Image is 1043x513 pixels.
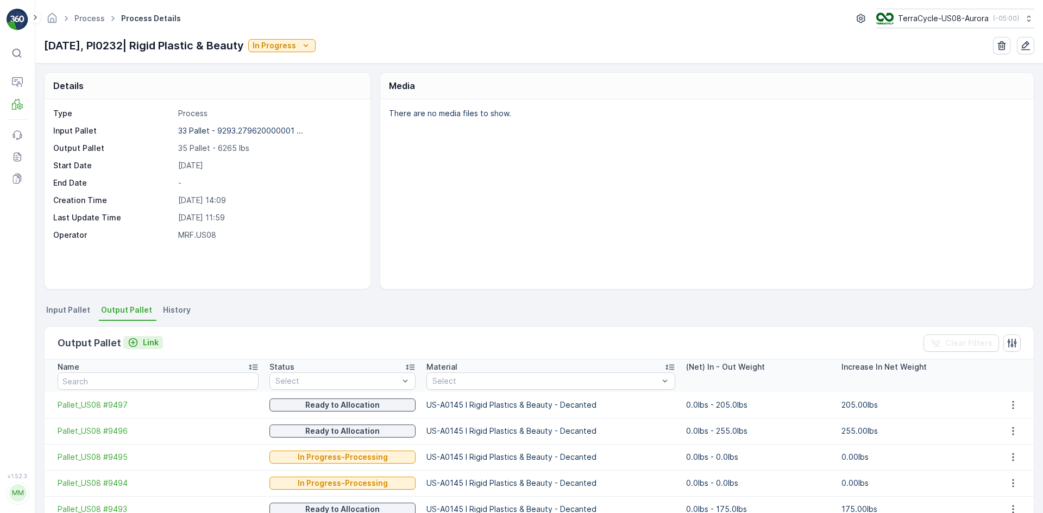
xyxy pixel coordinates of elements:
img: image_ci7OI47.png [876,12,894,24]
p: [DATE], PI0232| Rigid Plastic & Beauty [44,37,244,54]
p: 0.0lbs - 0.0lbs [686,452,831,463]
a: Pallet_US08 #9496 [58,426,259,436]
div: MM [9,484,27,502]
p: Increase In Net Weight [841,362,927,372]
span: Output Pallet [101,305,152,315]
p: Clear Filters [945,338,992,349]
button: Ready to Allocation [269,425,416,438]
p: TerraCycle-US08-Aurora [898,13,989,24]
p: Material [426,362,457,372]
p: 0.0lbs - 205.0lbs [686,400,831,410]
span: Tare Weight : [9,232,61,241]
p: 0.00lbs [841,452,987,463]
button: In Progress-Processing [269,451,416,464]
p: - [178,178,359,188]
span: v 1.52.3 [7,473,28,479]
span: 260 [57,214,72,223]
p: Process [178,108,359,119]
button: Ready to Allocation [269,398,416,411]
button: Clear Filters [923,334,999,352]
p: Creation Time [53,195,174,206]
span: History [163,305,191,315]
button: TerraCycle-US08-Aurora(-05:00) [876,9,1034,28]
p: 205.00lbs [841,400,987,410]
p: Output Pallet [53,143,174,154]
p: Operator [53,230,174,240]
p: US-A0145 I Rigid Plastics & Beauty - Decanted [426,426,675,436]
span: Pallet_US08 #9418 [36,178,106,187]
span: Asset Type : [9,250,58,259]
span: Net Weight : [9,214,57,223]
p: In Progress [253,40,296,51]
p: [DATE] [178,160,359,171]
a: Process [74,14,105,23]
p: In Progress-Processing [298,478,388,489]
p: Name [58,362,79,372]
p: Ready to Allocation [305,400,380,410]
span: Name : [9,178,36,187]
p: [DATE] 14:09 [178,195,359,206]
p: Select [432,376,658,387]
span: Process Details [119,13,183,24]
p: Last Update Time [53,212,174,223]
button: Link [123,336,163,349]
span: Material : [9,268,46,277]
p: US-A0145 I Rigid Plastics & Beauty - Decanted [426,400,675,410]
p: MRF.US08 [178,230,359,240]
p: End Date [53,178,174,188]
p: 0.0lbs - 255.0lbs [686,426,831,436]
p: Status [269,362,294,372]
span: [PERSON_NAME] [58,250,120,259]
p: (Net) In - Out Weight [686,362,765,372]
p: Pallet_US08 #9418 [480,9,561,22]
span: 330 [64,196,78,205]
p: 0.00lbs [841,478,987,489]
p: [DATE] 11:59 [178,212,359,223]
p: 35 Pallet - 6265 lbs [178,143,359,154]
p: Input Pallet [53,125,174,136]
span: Total Weight : [9,196,64,205]
span: Input Pallet [46,305,90,315]
p: US-A0145 I Rigid Plastics & Beauty - Decanted [426,478,675,489]
p: In Progress-Processing [298,452,388,463]
span: US-A0145 I Rigid Plastics & Beauty - Decanted [46,268,222,277]
p: There are no media files to show. [389,108,1022,119]
img: logo [7,9,28,30]
p: 255.00lbs [841,426,987,436]
p: Start Date [53,160,174,171]
p: US-A0145 I Rigid Plastics & Beauty - Decanted [426,452,675,463]
p: Link [143,337,159,348]
span: 70 [61,232,71,241]
p: 0.0lbs - 0.0lbs [686,478,831,489]
a: Pallet_US08 #9497 [58,400,259,410]
p: Ready to Allocation [305,426,380,436]
a: Pallet_US08 #9495 [58,452,259,463]
p: Media [389,79,415,92]
button: In Progress-Processing [269,477,416,490]
p: 33 Pallet - 9293.279620000001 ... [178,126,303,135]
p: ( -05:00 ) [993,14,1019,23]
button: In Progress [248,39,316,52]
p: Type [53,108,174,119]
p: Output Pallet [58,335,121,351]
p: Select [275,376,399,387]
a: Pallet_US08 #9494 [58,478,259,489]
button: MM [7,482,28,504]
a: Homepage [46,16,58,26]
input: Search [58,372,259,390]
p: Details [53,79,84,92]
